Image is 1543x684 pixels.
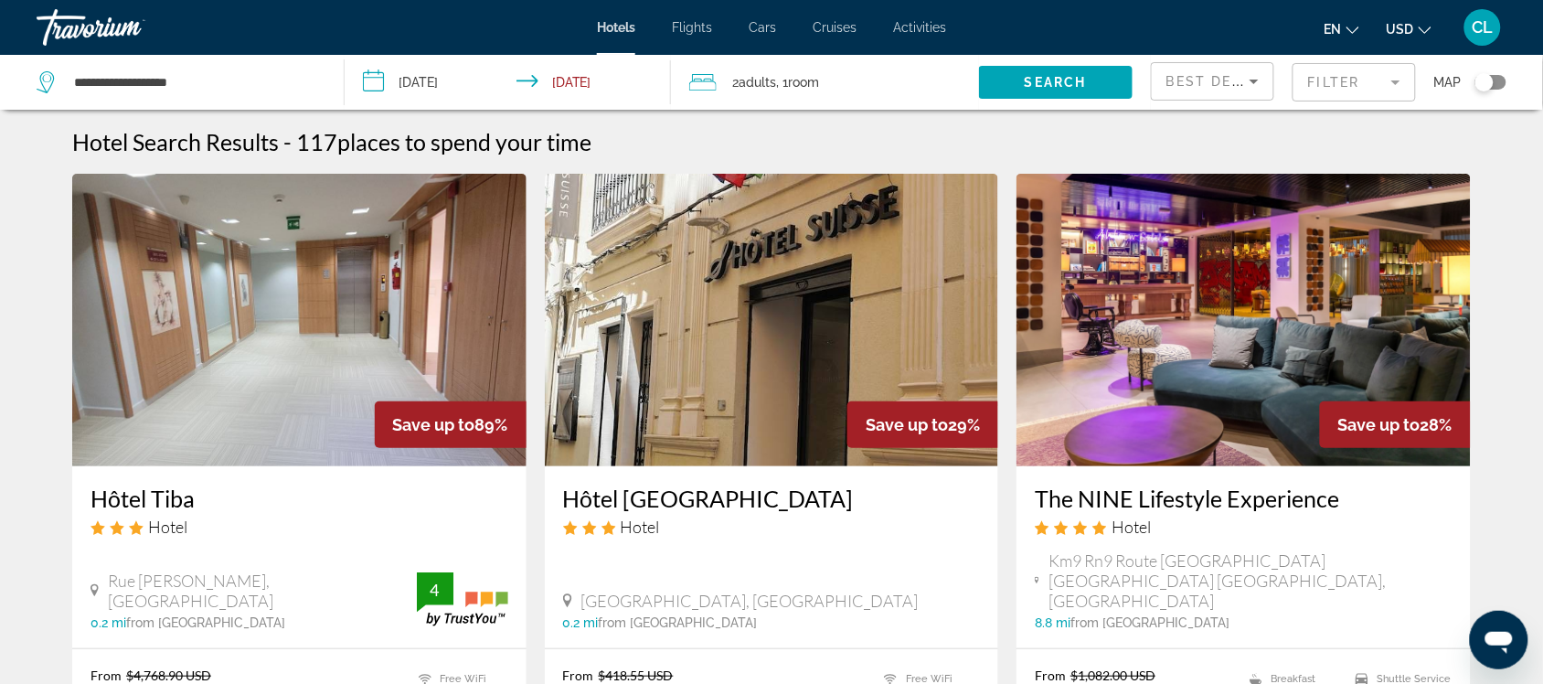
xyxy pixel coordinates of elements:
[1048,550,1453,611] span: Km9 Rn9 Route [GEOGRAPHIC_DATA] [GEOGRAPHIC_DATA] [GEOGRAPHIC_DATA], [GEOGRAPHIC_DATA]
[1025,75,1087,90] span: Search
[90,668,122,683] span: From
[1462,74,1506,91] button: Toggle map
[126,668,211,683] del: $4,768.90 USD
[72,128,279,155] h1: Hotel Search Results
[1325,22,1342,37] span: en
[1166,74,1261,89] span: Best Deals
[72,174,527,466] img: Hotel image
[1070,668,1155,683] del: $1,082.00 USD
[90,485,508,512] a: Hôtel Tiba
[671,55,979,110] button: Travelers: 2 adults, 0 children
[1434,69,1462,95] span: Map
[1293,62,1416,102] button: Filter
[296,128,591,155] h2: 117
[563,485,981,512] a: Hôtel [GEOGRAPHIC_DATA]
[1473,18,1494,37] span: CL
[345,55,671,110] button: Check-in date: Mar 8, 2026 Check-out date: Mar 13, 2026
[283,128,292,155] span: -
[866,415,948,434] span: Save up to
[563,615,599,630] span: 0.2 mi
[90,615,126,630] span: 0.2 mi
[1112,517,1151,537] span: Hotel
[1016,174,1471,466] img: Hotel image
[847,401,998,448] div: 29%
[1035,485,1453,512] a: The NINE Lifestyle Experience
[1338,415,1421,434] span: Save up to
[1070,615,1229,630] span: from [GEOGRAPHIC_DATA]
[126,615,285,630] span: from [GEOGRAPHIC_DATA]
[749,20,776,35] a: Cars
[581,591,919,611] span: [GEOGRAPHIC_DATA], [GEOGRAPHIC_DATA]
[545,174,999,466] img: Hotel image
[979,66,1133,99] button: Search
[393,415,475,434] span: Save up to
[90,517,508,537] div: 3 star Hotel
[1035,517,1453,537] div: 4 star Hotel
[1325,16,1359,42] button: Change language
[417,579,453,601] div: 4
[599,668,674,683] del: $418.55 USD
[1035,615,1070,630] span: 8.8 mi
[1035,668,1066,683] span: From
[893,20,946,35] a: Activities
[563,517,981,537] div: 3 star Hotel
[789,75,820,90] span: Room
[1470,611,1528,669] iframe: Bouton de lancement de la fenêtre de messagerie
[597,20,635,35] a: Hotels
[1320,401,1471,448] div: 28%
[148,517,187,537] span: Hotel
[733,69,777,95] span: 2
[1387,22,1414,37] span: USD
[672,20,712,35] a: Flights
[599,615,758,630] span: from [GEOGRAPHIC_DATA]
[1166,70,1259,92] mat-select: Sort by
[375,401,527,448] div: 89%
[813,20,857,35] a: Cruises
[621,517,660,537] span: Hotel
[417,572,508,626] img: trustyou-badge.svg
[108,571,416,611] span: Rue [PERSON_NAME], [GEOGRAPHIC_DATA]
[37,4,219,51] a: Travorium
[563,668,594,683] span: From
[740,75,777,90] span: Adults
[1459,8,1506,47] button: User Menu
[337,128,591,155] span: places to spend your time
[1387,16,1431,42] button: Change currency
[777,69,820,95] span: , 1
